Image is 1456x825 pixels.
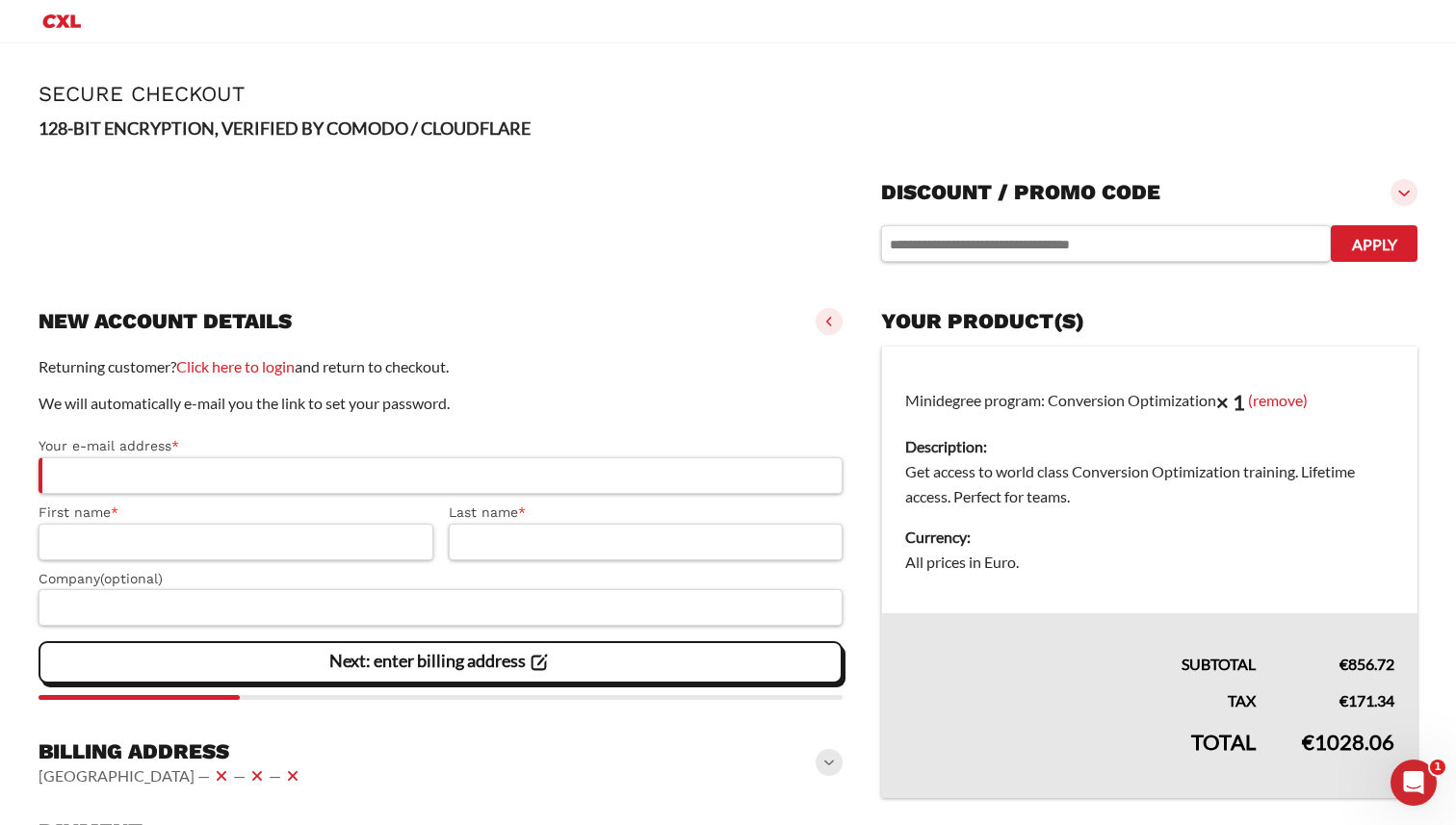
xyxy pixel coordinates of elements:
strong: × 1 [1216,389,1245,415]
span: 1 [1430,760,1445,775]
th: Tax [882,677,1279,713]
td: Minidegree program: Conversion Optimization [882,347,1417,614]
label: Your e-mail address [39,435,843,457]
dt: Description: [905,434,1394,459]
label: First name [39,502,433,524]
p: We will automatically e-mail you the link to set your password. [39,391,843,416]
iframe: Intercom live chat [1391,760,1437,806]
label: Last name [449,502,844,524]
p: Returning customer? and return to checkout. [39,354,843,379]
h3: Billing address [39,738,304,765]
h1: Secure Checkout [39,82,1417,106]
a: (remove) [1248,390,1308,408]
span: € [1339,691,1348,709]
h3: New account details [39,308,292,335]
strong: 128-BIT ENCRYPTION, VERIFIED BY COMODO / CLOUDFLARE [39,117,531,139]
bdi: 856.72 [1339,655,1394,673]
dd: Get access to world class Conversion Optimization training. Lifetime access. Perfect for teams. [905,459,1394,509]
span: € [1302,729,1314,755]
dd: All prices in Euro. [905,550,1394,575]
vaadin-horizontal-layout: [GEOGRAPHIC_DATA] — — — [39,764,304,787]
vaadin-button: Next: enter billing address [39,641,843,683]
span: (optional) [100,571,163,586]
bdi: 171.34 [1339,691,1394,709]
span: € [1339,655,1348,673]
th: Total [882,713,1279,798]
dt: Currency: [905,525,1394,550]
label: Company [39,568,843,590]
th: Subtotal [882,613,1279,677]
bdi: 1028.06 [1302,729,1394,755]
button: Apply [1331,225,1417,262]
h3: Discount / promo code [881,179,1160,206]
a: Click here to login [176,357,295,375]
